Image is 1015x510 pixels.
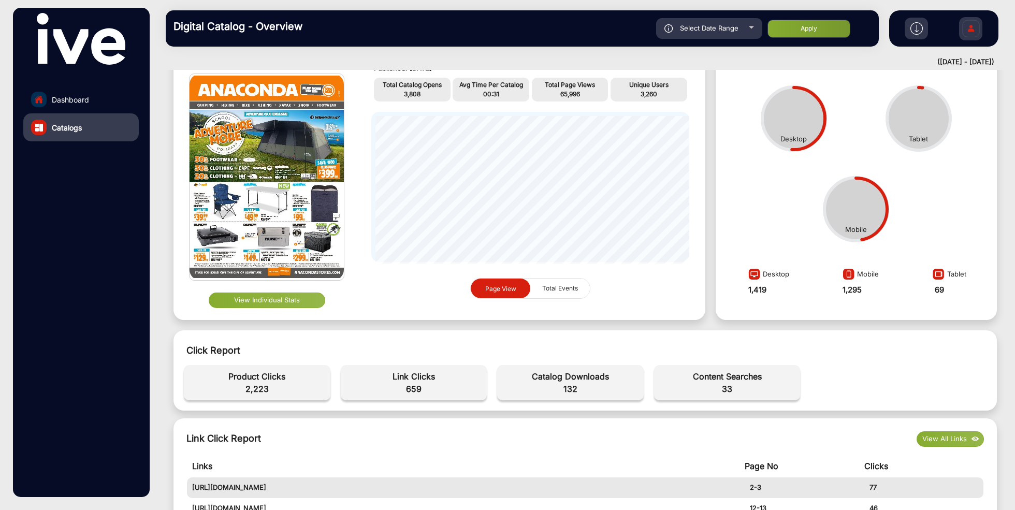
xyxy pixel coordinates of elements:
[767,20,850,38] button: Apply
[190,74,344,280] img: img
[840,268,857,284] img: image
[189,383,325,395] span: 2,223
[455,80,526,90] p: Avg Time Per Catalog
[34,95,44,104] img: home
[840,265,879,284] div: Mobile
[404,90,421,98] span: 3,808
[659,370,795,383] span: Content Searches
[173,20,318,33] h3: Digital Catalog - Overview
[502,383,639,395] span: 132
[485,284,516,292] span: Page View
[746,265,789,284] div: Desktop
[641,90,657,98] span: 3,260
[179,360,992,405] div: event-details-1
[745,455,864,477] td: Page No
[864,455,984,477] td: Clicks
[471,279,530,299] button: Page View
[664,24,673,33] img: icon
[23,113,139,141] a: Catalogs
[536,279,584,298] span: Total Events
[960,12,982,48] img: Sign%20Up.svg
[35,124,43,132] img: catalog
[52,94,89,105] span: Dashboard
[843,285,862,295] strong: 1,295
[534,80,605,90] p: Total Page Views
[864,477,984,498] td: 77
[483,90,499,98] span: 00:31
[746,268,763,284] img: image
[748,285,766,295] strong: 1,419
[376,80,447,90] p: Total Catalog Opens
[186,431,261,447] div: Link Click Report
[613,80,684,90] p: Unique Users
[530,279,590,298] button: Total Events
[745,477,864,498] td: 2-3
[930,268,947,284] img: image
[560,90,580,98] span: 65,996
[780,134,807,144] div: Desktop
[470,278,590,299] mat-button-toggle-group: graph selection
[930,265,966,284] div: Tablet
[23,85,139,113] a: Dashboard
[187,455,745,477] td: Links
[917,431,984,447] button: View All Links
[155,57,994,67] div: ([DATE] - [DATE])
[37,13,125,65] img: vmg-logo
[187,477,745,498] td: [URL][DOMAIN_NAME]
[935,285,944,295] strong: 69
[680,24,738,32] span: Select Date Range
[502,370,639,383] span: Catalog Downloads
[346,370,482,383] span: Link Clicks
[52,122,82,133] span: Catalogs
[186,343,984,357] div: Click Report
[189,370,325,383] span: Product Clicks
[909,134,928,144] div: Tablet
[910,22,923,35] img: h2download.svg
[346,383,482,395] span: 659
[845,225,867,235] div: Mobile
[209,293,325,308] button: View Individual Stats
[659,383,795,395] span: 33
